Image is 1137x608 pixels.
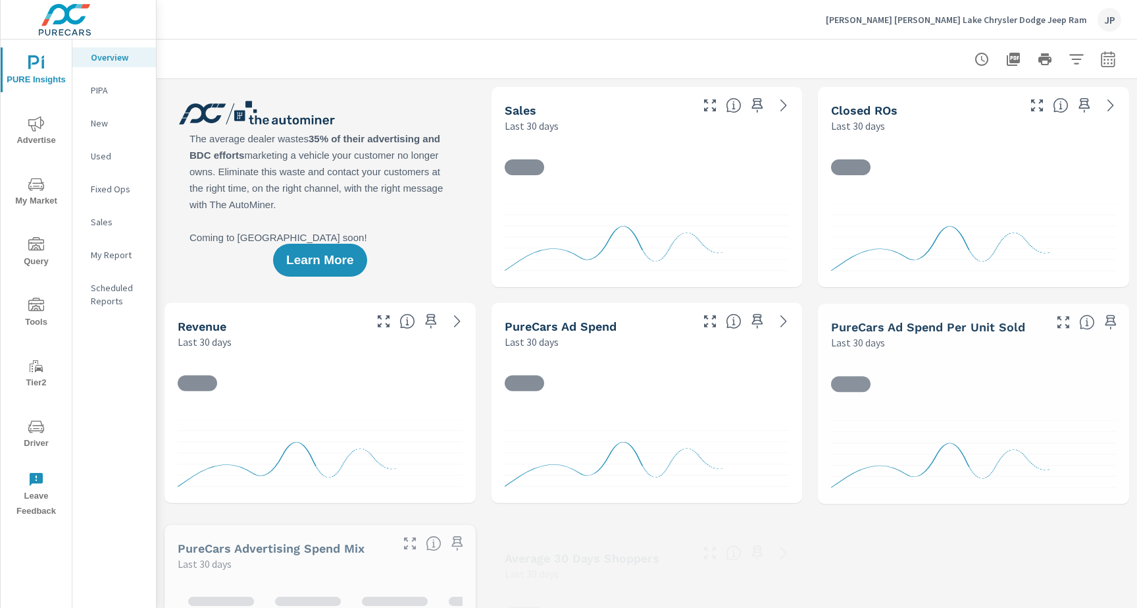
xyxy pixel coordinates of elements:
p: Used [91,150,145,163]
span: A rolling 30 day total of daily Shoppers on the dealership website, averaged over the selected da... [726,545,742,561]
span: Tier2 [5,358,68,391]
button: Make Fullscreen [1026,95,1048,116]
span: Save this to your personalized report [447,533,468,554]
button: Make Fullscreen [373,311,394,332]
h5: PureCars Ad Spend Per Unit Sold [831,320,1025,334]
span: Save this to your personalized report [1100,312,1121,333]
div: Sales [72,212,156,232]
p: New [91,117,145,130]
p: Last 30 days [178,556,232,572]
a: See more details in report [1100,95,1121,116]
p: My Report [91,248,145,262]
span: Query [5,237,68,269]
span: Learn More [286,254,353,266]
span: Save this to your personalized report [747,543,768,564]
span: Save this to your personalized report [420,311,442,332]
h5: Sales [505,103,536,117]
p: Last 30 days [505,118,559,134]
span: Driver [5,419,68,451]
p: Last 30 days [831,118,885,134]
p: PIPA [91,84,145,97]
h5: PureCars Ad Spend [505,319,617,333]
span: This table looks at how you compare to the amount of budget you spend per channel as opposed to y... [426,536,442,551]
button: Make Fullscreen [699,95,720,116]
h5: Average 30 Days Shoppers [505,551,659,565]
div: Fixed Ops [72,179,156,199]
button: Make Fullscreen [699,543,720,564]
p: Last 30 days [178,334,232,350]
span: My Market [5,177,68,209]
button: Make Fullscreen [699,311,720,332]
h5: Revenue [178,319,226,333]
button: "Export Report to PDF" [1000,46,1026,72]
div: Scheduled Reports [72,278,156,311]
h5: PureCars Advertising Spend Mix [178,541,365,555]
div: New [72,113,156,133]
span: Save this to your personalized report [1074,95,1095,116]
p: Scheduled Reports [91,281,145,308]
p: Fixed Ops [91,182,145,196]
span: Save this to your personalized report [747,311,768,332]
h5: Closed ROs [831,103,897,117]
span: Tools [5,298,68,330]
div: Used [72,146,156,166]
span: Leave Feedback [5,472,68,519]
p: Overview [91,51,145,64]
p: Last 30 days [505,566,559,582]
div: My Report [72,245,156,265]
span: Advertise [5,116,68,148]
button: Make Fullscreen [1053,312,1074,333]
button: Print Report [1032,46,1058,72]
span: Save this to your personalized report [747,95,768,116]
button: Make Fullscreen [399,533,420,554]
button: Select Date Range [1095,46,1121,72]
div: Overview [72,47,156,67]
div: nav menu [1,40,72,524]
button: Apply Filters [1063,46,1090,72]
span: Total cost of media for all PureCars channels for the selected dealership group over the selected... [726,314,742,329]
span: Number of vehicles sold by the dealership over the selected date range. [Source: This data is sou... [726,97,742,113]
div: JP [1098,8,1121,32]
a: See more details in report [447,311,468,332]
span: Number of Repair Orders Closed by the selected dealership group over the selected time range. [So... [1053,97,1069,113]
span: Average cost of advertising per each vehicle sold at the dealer over the selected date range. The... [1079,314,1095,330]
a: See more details in report [773,95,794,116]
div: PIPA [72,80,156,100]
p: [PERSON_NAME] [PERSON_NAME] Lake Chrysler Dodge Jeep Ram [826,14,1087,26]
span: PURE Insights [5,55,68,88]
span: Total sales revenue over the selected date range. [Source: This data is sourced from the dealer’s... [399,314,415,329]
a: See more details in report [773,311,794,332]
p: Sales [91,215,145,229]
a: See more details in report [773,543,794,564]
button: Learn More [273,244,366,277]
p: Last 30 days [831,335,885,350]
p: Last 30 days [505,334,559,350]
